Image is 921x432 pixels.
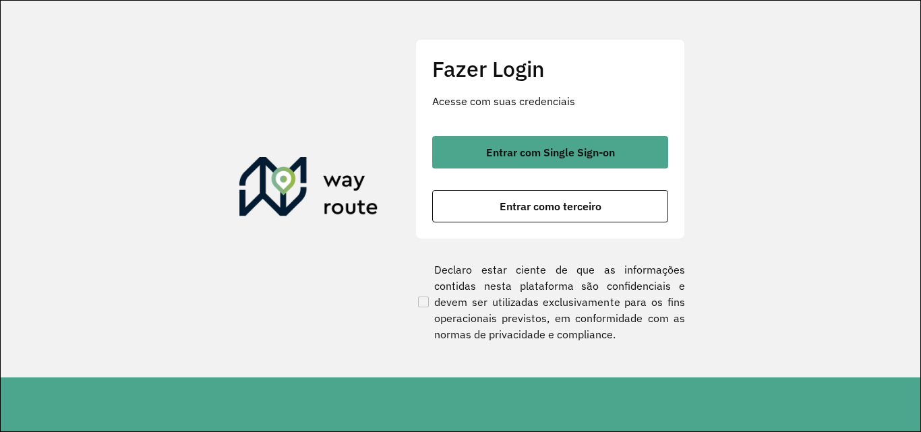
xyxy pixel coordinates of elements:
[486,147,615,158] span: Entrar com Single Sign-on
[432,136,668,168] button: button
[239,157,378,222] img: Roteirizador AmbevTech
[432,56,668,82] h2: Fazer Login
[500,201,601,212] span: Entrar como terceiro
[432,190,668,222] button: button
[415,261,685,342] label: Declaro estar ciente de que as informações contidas nesta plataforma são confidenciais e devem se...
[432,93,668,109] p: Acesse com suas credenciais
